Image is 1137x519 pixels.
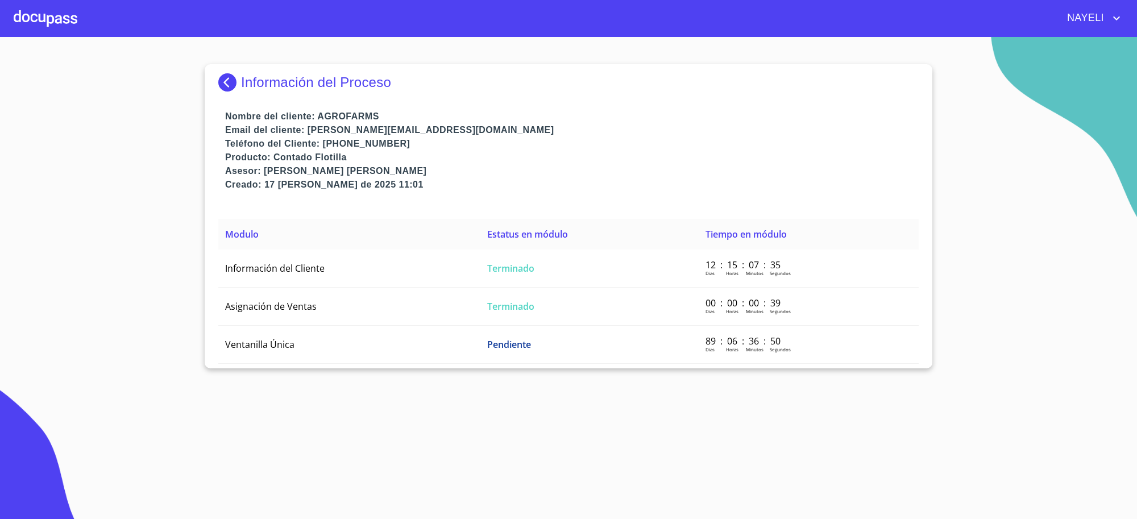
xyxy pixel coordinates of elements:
[706,335,782,347] p: 89 : 06 : 36 : 50
[225,123,919,137] p: Email del cliente: [PERSON_NAME][EMAIL_ADDRESS][DOMAIN_NAME]
[225,300,317,313] span: Asignación de Ventas
[726,308,738,314] p: Horas
[770,270,791,276] p: Segundos
[225,178,919,192] p: Creado: 17 [PERSON_NAME] de 2025 11:01
[225,164,919,178] p: Asesor: [PERSON_NAME] [PERSON_NAME]
[487,300,534,313] span: Terminado
[225,262,325,275] span: Información del Cliente
[487,228,568,240] span: Estatus en módulo
[487,262,534,275] span: Terminado
[225,151,919,164] p: Producto: Contado Flotilla
[726,346,738,352] p: Horas
[225,228,259,240] span: Modulo
[706,270,715,276] p: Dias
[241,74,391,90] p: Información del Proceso
[487,338,531,351] span: Pendiente
[1059,9,1110,27] span: NAYELI
[746,270,763,276] p: Minutos
[225,137,919,151] p: Teléfono del Cliente: [PHONE_NUMBER]
[218,73,241,92] img: Docupass spot blue
[706,346,715,352] p: Dias
[218,73,919,92] div: Información del Proceso
[726,270,738,276] p: Horas
[746,346,763,352] p: Minutos
[746,308,763,314] p: Minutos
[706,297,782,309] p: 00 : 00 : 00 : 39
[706,228,787,240] span: Tiempo en módulo
[1059,9,1123,27] button: account of current user
[770,308,791,314] p: Segundos
[706,259,782,271] p: 12 : 15 : 07 : 35
[225,110,919,123] p: Nombre del cliente: AGROFARMS
[770,346,791,352] p: Segundos
[225,338,294,351] span: Ventanilla Única
[706,308,715,314] p: Dias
